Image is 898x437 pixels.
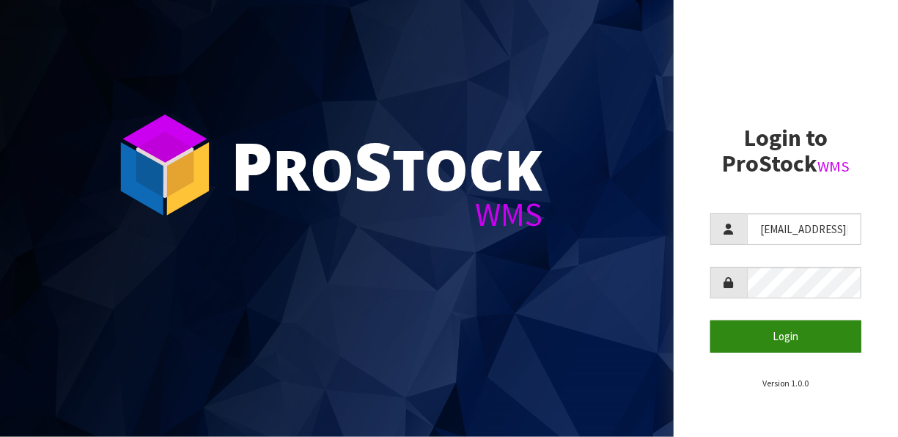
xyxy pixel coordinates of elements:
[354,120,392,210] span: S
[110,110,220,220] img: ProStock Cube
[762,378,809,389] small: Version 1.0.0
[710,125,861,177] h2: Login to ProStock
[747,213,861,245] input: Username
[231,198,542,231] div: WMS
[817,157,850,176] small: WMS
[710,320,861,352] button: Login
[231,120,273,210] span: P
[231,132,542,198] div: ro tock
